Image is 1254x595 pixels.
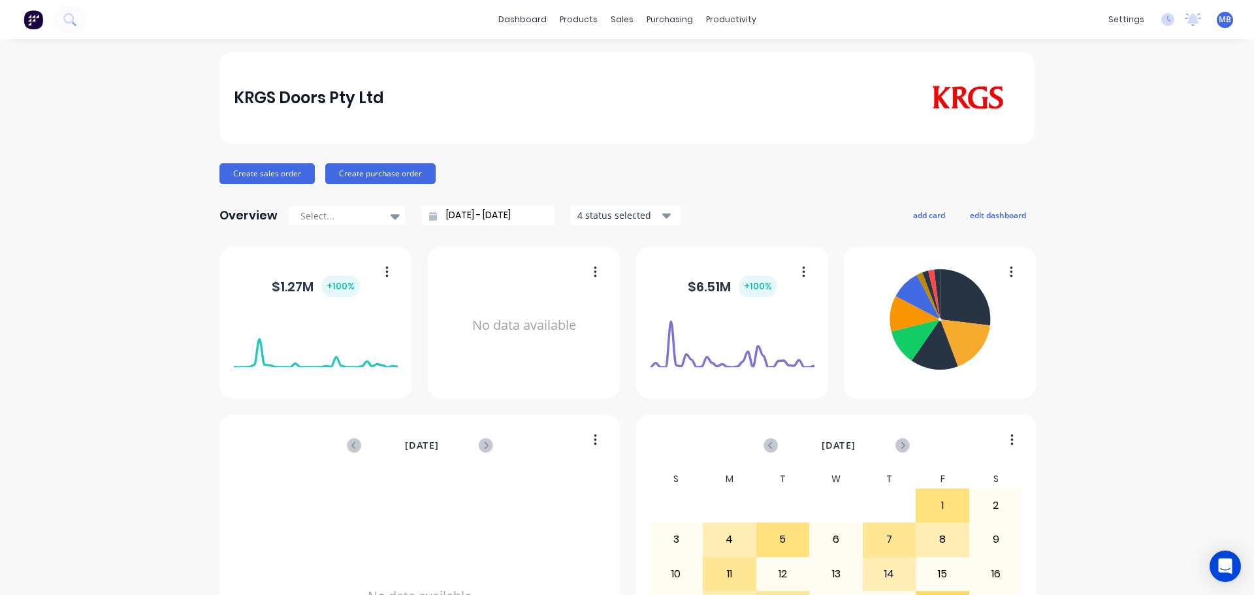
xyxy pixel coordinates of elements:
div: No data available [442,264,606,387]
div: 7 [863,523,916,556]
div: $ 1.27M [272,276,360,297]
div: 11 [703,558,756,590]
div: purchasing [640,10,699,29]
div: Overview [219,202,278,229]
div: S [969,470,1023,489]
div: S [650,470,703,489]
div: $ 6.51M [688,276,777,297]
div: 4 status selected [577,208,660,222]
div: W [809,470,863,489]
div: Open Intercom Messenger [1210,551,1241,582]
button: Create sales order [219,163,315,184]
div: 14 [863,558,916,590]
img: Factory [24,10,43,29]
div: 2 [970,489,1022,522]
div: 13 [810,558,862,590]
div: 5 [757,523,809,556]
span: [DATE] [405,438,439,453]
div: 6 [810,523,862,556]
div: 1 [916,489,969,522]
div: 3 [651,523,703,556]
div: T [756,470,810,489]
span: MB [1219,14,1231,25]
button: Create purchase order [325,163,436,184]
div: settings [1102,10,1151,29]
div: 9 [970,523,1022,556]
div: 4 [703,523,756,556]
span: [DATE] [822,438,856,453]
div: 16 [970,558,1022,590]
img: KRGS Doors Pty Ltd [929,86,1006,110]
div: + 100 % [321,276,360,297]
div: sales [604,10,640,29]
div: + 100 % [739,276,777,297]
div: products [553,10,604,29]
div: T [863,470,916,489]
button: 4 status selected [570,206,681,225]
div: M [703,470,756,489]
button: add card [905,206,954,223]
div: productivity [699,10,763,29]
div: 12 [757,558,809,590]
div: 8 [916,523,969,556]
div: 10 [651,558,703,590]
div: F [916,470,969,489]
div: 15 [916,558,969,590]
button: edit dashboard [961,206,1035,223]
div: KRGS Doors Pty Ltd [234,85,384,111]
a: dashboard [492,10,553,29]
